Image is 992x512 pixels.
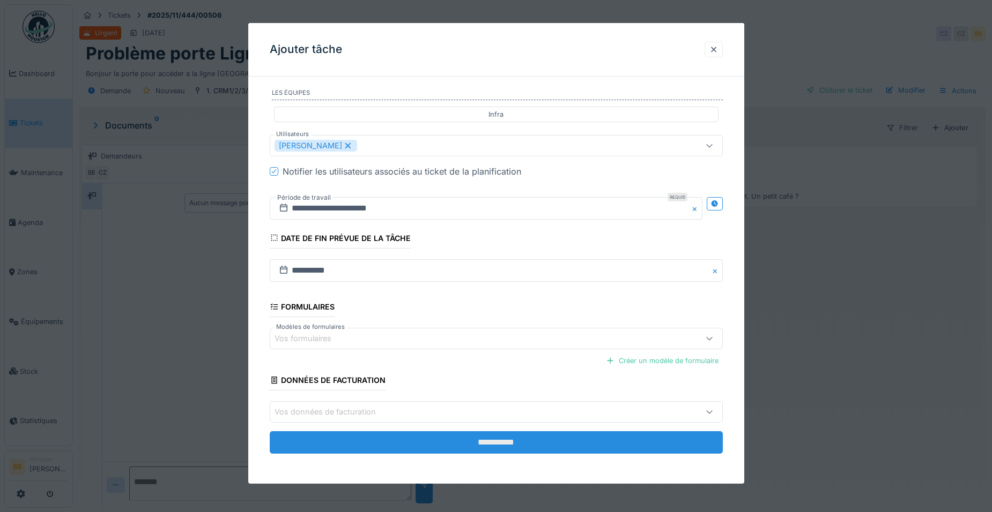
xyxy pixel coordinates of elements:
label: Période de travail [276,192,332,204]
h3: Ajouter tâche [270,43,342,56]
label: Utilisateurs [274,130,311,139]
div: Requis [668,193,687,201]
div: Notifier les utilisateurs associés au ticket de la planification [283,165,521,178]
label: Modèles de formulaires [274,322,347,332]
div: Créer un modèle de formulaire [602,353,723,368]
div: Vos données de facturation [275,406,391,418]
div: Formulaires [270,299,335,317]
div: Infra [488,109,504,119]
label: Les équipes [272,88,723,100]
div: Données de facturation [270,372,386,390]
div: [PERSON_NAME] [275,140,357,152]
button: Close [691,197,702,220]
button: Close [711,259,723,282]
div: Date de fin prévue de la tâche [270,230,411,249]
div: Vos formulaires [275,333,346,344]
